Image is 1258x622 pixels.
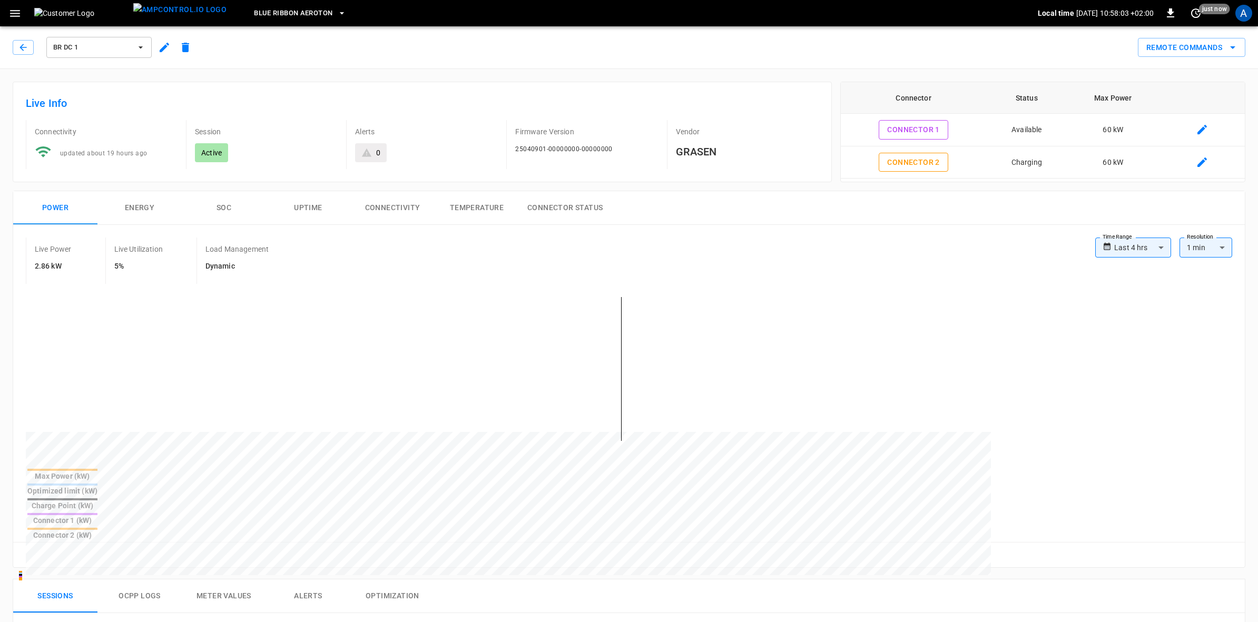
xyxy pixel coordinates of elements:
button: set refresh interval [1187,5,1204,22]
button: SOC [182,191,266,225]
button: Ocpp logs [97,579,182,613]
p: Connectivity [35,126,178,137]
th: Max Power [1067,82,1159,114]
button: Connector Status [519,191,611,225]
button: Optimization [350,579,435,613]
label: Resolution [1187,233,1213,241]
th: Connector [841,82,987,114]
td: 60 kW [1067,114,1159,146]
p: Load Management [205,244,269,254]
table: connector table [841,82,1245,179]
span: updated about 19 hours ago [60,150,147,157]
p: Vendor [676,126,819,137]
div: 1 min [1180,238,1232,258]
h6: Live Info [26,95,819,112]
button: Blue Ribbon Aeroton [250,3,350,24]
p: Firmware Version [515,126,658,137]
span: Blue Ribbon Aeroton [254,7,332,19]
button: Meter Values [182,579,266,613]
p: Session [195,126,338,137]
button: Connector 1 [879,120,948,140]
div: Last 4 hrs [1114,238,1171,258]
div: profile-icon [1235,5,1252,22]
p: Local time [1038,8,1074,18]
p: [DATE] 10:58:03 +02:00 [1076,8,1154,18]
button: BR DC 1 [46,37,152,58]
th: Status [986,82,1067,114]
span: just now [1199,4,1230,14]
button: Uptime [266,191,350,225]
button: Connector 2 [879,153,948,172]
h6: 5% [114,261,163,272]
button: Remote Commands [1138,38,1245,57]
button: Power [13,191,97,225]
img: ampcontrol.io logo [133,3,227,16]
h6: GRASEN [676,143,819,160]
div: 0 [376,147,380,158]
button: Sessions [13,579,97,613]
span: 25040901-00000000-00000000 [515,145,612,153]
p: Active [201,147,222,158]
td: Charging [986,146,1067,179]
h6: 2.86 kW [35,261,72,272]
td: Available [986,114,1067,146]
button: Alerts [266,579,350,613]
p: Live Power [35,244,72,254]
div: remote commands options [1138,38,1245,57]
h6: Dynamic [205,261,269,272]
img: Customer Logo [34,8,129,18]
td: 60 kW [1067,146,1159,179]
button: Energy [97,191,182,225]
p: Alerts [355,126,498,137]
button: Temperature [435,191,519,225]
span: BR DC 1 [53,42,131,54]
button: Connectivity [350,191,435,225]
label: Time Range [1103,233,1132,241]
p: Live Utilization [114,244,163,254]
